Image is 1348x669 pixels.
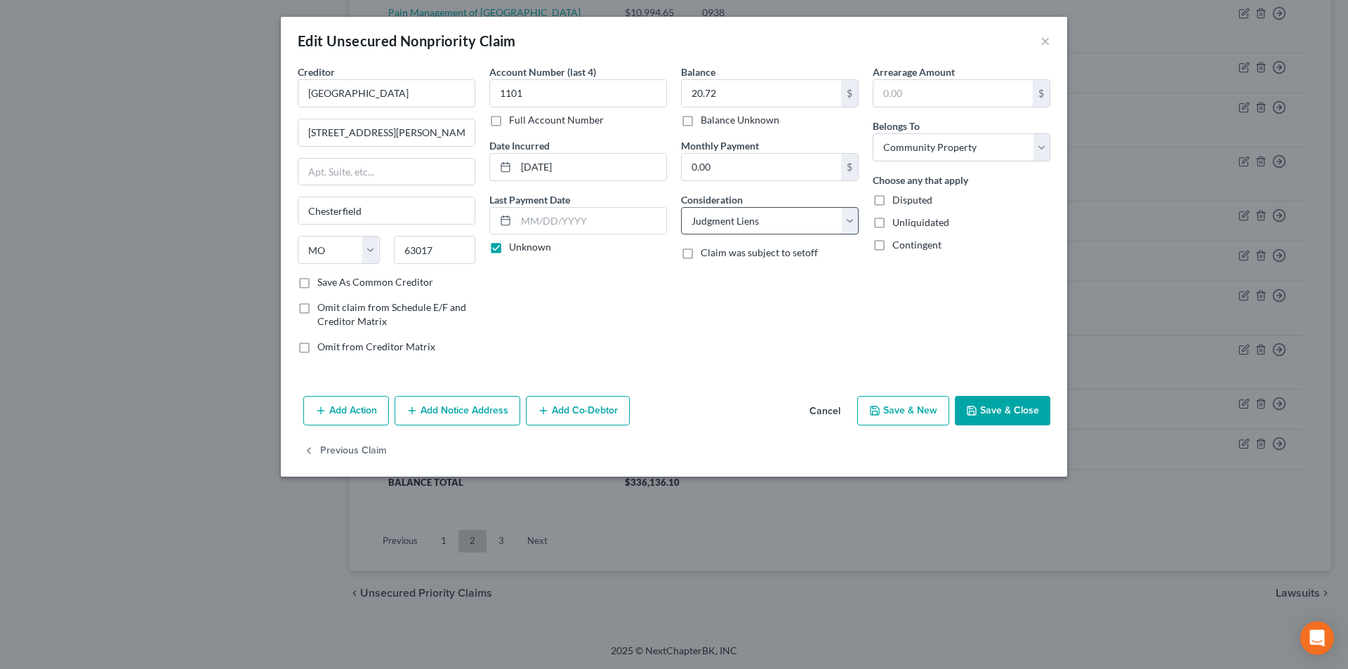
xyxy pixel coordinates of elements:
[681,65,715,79] label: Balance
[395,396,520,425] button: Add Notice Address
[682,80,841,107] input: 0.00
[317,340,435,352] span: Omit from Creditor Matrix
[394,236,476,264] input: Enter zip...
[526,396,630,425] button: Add Co-Debtor
[701,246,818,258] span: Claim was subject to setoff
[298,31,516,51] div: Edit Unsecured Nonpriority Claim
[701,113,779,127] label: Balance Unknown
[489,65,596,79] label: Account Number (last 4)
[1040,32,1050,49] button: ×
[298,197,475,224] input: Enter city...
[857,396,949,425] button: Save & New
[298,79,475,107] input: Search creditor by name...
[873,120,920,132] span: Belongs To
[798,397,852,425] button: Cancel
[892,194,932,206] span: Disputed
[317,275,433,289] label: Save As Common Creditor
[303,437,387,466] button: Previous Claim
[682,154,841,180] input: 0.00
[509,113,604,127] label: Full Account Number
[516,208,666,234] input: MM/DD/YYYY
[1033,80,1050,107] div: $
[298,159,475,185] input: Apt, Suite, etc...
[303,396,389,425] button: Add Action
[955,396,1050,425] button: Save & Close
[873,65,955,79] label: Arrearage Amount
[298,119,475,146] input: Enter address...
[516,154,666,180] input: MM/DD/YYYY
[841,154,858,180] div: $
[841,80,858,107] div: $
[489,79,667,107] input: XXXX
[509,240,551,254] label: Unknown
[873,80,1033,107] input: 0.00
[1300,621,1334,655] div: Open Intercom Messenger
[892,239,941,251] span: Contingent
[489,192,570,207] label: Last Payment Date
[317,301,466,327] span: Omit claim from Schedule E/F and Creditor Matrix
[489,138,550,153] label: Date Incurred
[873,173,968,187] label: Choose any that apply
[298,66,335,78] span: Creditor
[681,138,759,153] label: Monthly Payment
[681,192,743,207] label: Consideration
[892,216,949,228] span: Unliquidated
